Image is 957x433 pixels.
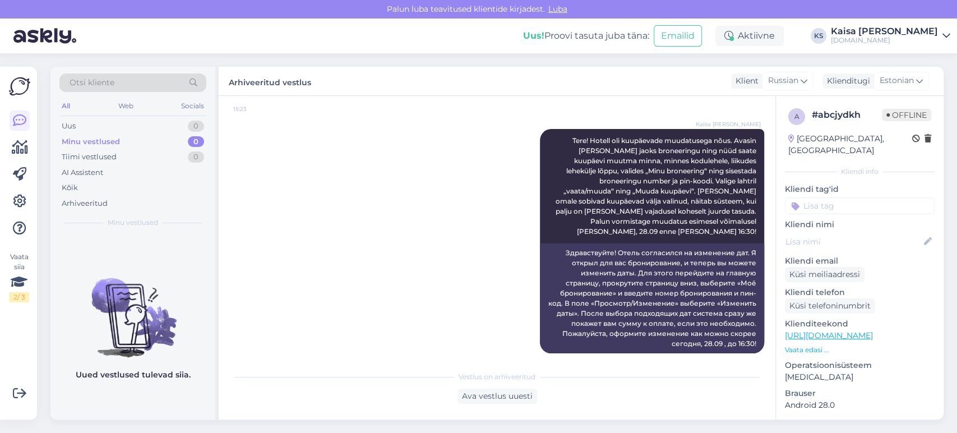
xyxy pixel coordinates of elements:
div: Socials [179,99,206,113]
span: Estonian [880,75,914,87]
div: Vaata siia [9,252,29,302]
div: 2 / 3 [9,292,29,302]
a: Kaisa [PERSON_NAME][DOMAIN_NAME] [831,27,950,45]
span: a [794,112,799,121]
div: 0 [188,121,204,132]
label: Arhiveeritud vestlus [229,73,311,89]
div: Proovi tasuta juba täna: [523,29,649,43]
div: Klienditugi [822,75,870,87]
img: No chats [50,258,215,359]
div: Küsi telefoninumbrit [785,298,875,314]
p: Operatsioonisüsteem [785,360,935,371]
div: Tiimi vestlused [62,151,117,163]
p: [MEDICAL_DATA] [785,371,935,383]
div: KS [811,28,826,44]
span: Russian [768,75,798,87]
div: Kaisa [PERSON_NAME] [831,27,938,36]
span: Kaisa [PERSON_NAME] [696,120,761,128]
p: Brauser [785,388,935,399]
input: Lisa tag [785,197,935,214]
span: Offline [882,109,931,121]
span: 15:24 [719,354,761,362]
a: [URL][DOMAIN_NAME] [785,330,873,340]
span: 15:23 [233,105,275,113]
input: Lisa nimi [785,236,922,248]
p: Kliendi nimi [785,219,935,231]
div: Minu vestlused [62,136,120,148]
div: [DOMAIN_NAME] [831,36,938,45]
span: Luba [545,4,571,14]
div: Здравствуйте! Отель согласился на изменение дат. Я открыл для вас бронирование, и теперь вы может... [540,243,764,353]
span: Vestlus on arhiveeritud [459,372,535,382]
div: AI Assistent [62,167,103,178]
p: Vaata edasi ... [785,345,935,355]
img: Askly Logo [9,76,30,97]
div: 0 [188,136,204,148]
span: Tere! Hotell oli kuupäevade muudatusega nõus. Avasin [PERSON_NAME] jaoks broneeringu ning nüüd sa... [556,136,758,236]
span: Minu vestlused [108,218,158,228]
div: Arhiveeritud [62,198,108,209]
div: Ava vestlus uuesti [457,389,537,404]
div: Uus [62,121,76,132]
button: Emailid [654,25,702,47]
b: Uus! [523,30,544,41]
div: 0 [188,151,204,163]
div: All [59,99,72,113]
p: Kliendi telefon [785,287,935,298]
div: Kliendi info [785,167,935,177]
div: Aktiivne [715,26,784,46]
div: Web [116,99,136,113]
div: [GEOGRAPHIC_DATA], [GEOGRAPHIC_DATA] [788,133,912,156]
p: Uued vestlused tulevad siia. [76,369,191,381]
p: Android 28.0 [785,399,935,411]
p: Kliendi email [785,255,935,267]
p: Kliendi tag'id [785,183,935,195]
span: Otsi kliente [70,77,114,89]
div: # abcjydkh [812,108,882,122]
div: Klient [731,75,759,87]
div: Küsi meiliaadressi [785,267,864,282]
p: Klienditeekond [785,318,935,330]
div: Kõik [62,182,78,194]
